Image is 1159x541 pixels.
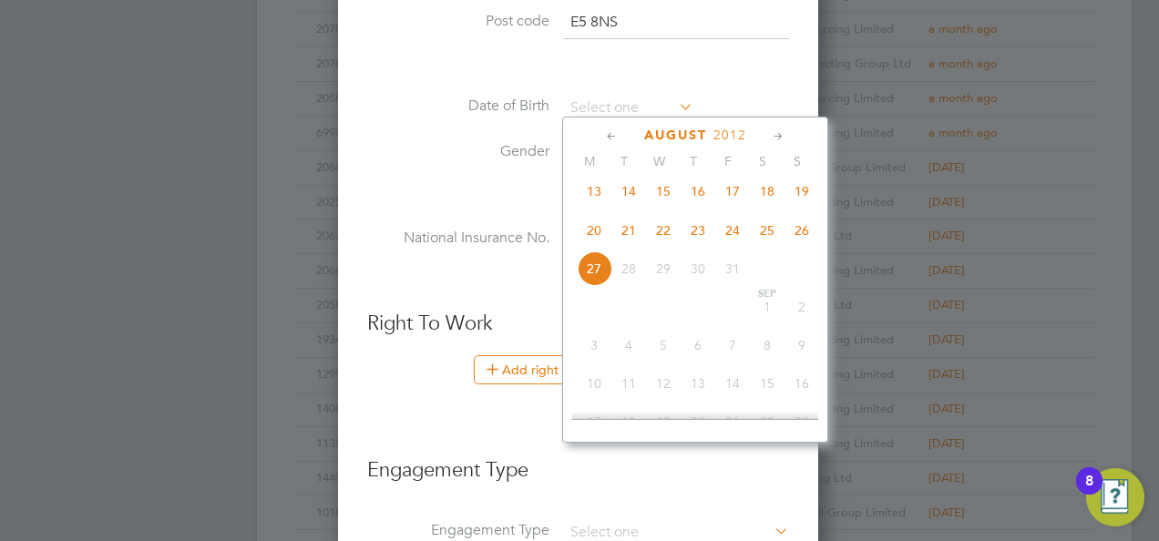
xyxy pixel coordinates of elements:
[745,153,780,169] span: S
[367,142,549,161] label: Gender
[367,12,549,31] label: Post code
[711,153,745,169] span: F
[713,128,746,143] span: 2012
[367,229,549,248] label: National Insurance No.
[572,153,607,169] span: M
[715,366,750,401] span: 14
[577,213,611,248] span: 20
[611,328,646,362] span: 4
[577,366,611,401] span: 10
[681,328,715,362] span: 6
[715,328,750,362] span: 7
[715,213,750,248] span: 24
[607,153,641,169] span: T
[367,97,549,116] label: Date of Birth
[577,174,611,209] span: 13
[780,153,815,169] span: S
[611,366,646,401] span: 11
[715,404,750,439] span: 21
[785,290,819,324] span: 2
[577,328,611,362] span: 3
[1086,468,1144,526] button: Open Resource Center, 8 new notifications
[715,174,750,209] span: 17
[367,311,789,337] h3: Right To Work
[681,366,715,401] span: 13
[785,366,819,401] span: 16
[681,213,715,248] span: 23
[646,213,681,248] span: 22
[750,290,785,299] span: Sep
[785,174,819,209] span: 19
[611,404,646,439] span: 18
[750,174,785,209] span: 18
[577,404,611,439] span: 17
[611,174,646,209] span: 14
[611,213,646,248] span: 21
[646,404,681,439] span: 19
[750,366,785,401] span: 15
[681,251,715,286] span: 30
[750,213,785,248] span: 25
[367,521,549,540] label: Engagement Type
[681,174,715,209] span: 16
[715,251,750,286] span: 31
[785,213,819,248] span: 26
[646,366,681,401] span: 12
[1085,481,1093,505] div: 8
[646,174,681,209] span: 15
[681,404,715,439] span: 20
[577,251,611,286] span: 27
[750,290,785,324] span: 1
[644,128,707,143] span: August
[676,153,711,169] span: T
[785,328,819,362] span: 9
[646,251,681,286] span: 29
[564,95,693,122] input: Select one
[785,404,819,439] span: 23
[646,328,681,362] span: 5
[611,251,646,286] span: 28
[641,153,676,169] span: W
[750,328,785,362] span: 8
[750,404,785,439] span: 22
[367,439,789,484] h3: Engagement Type
[474,355,683,384] button: Add right to work document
